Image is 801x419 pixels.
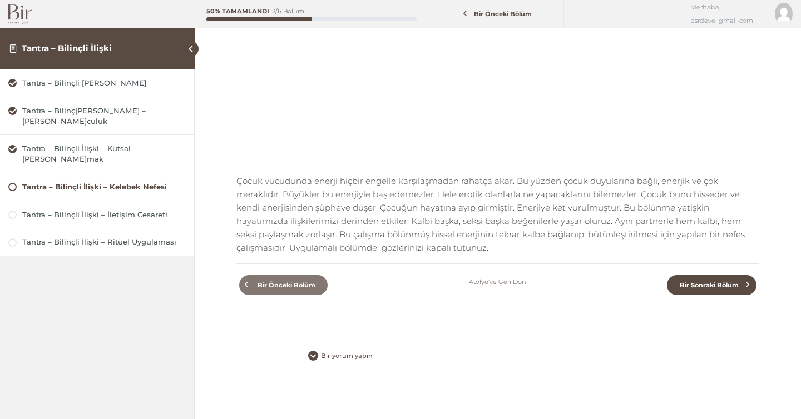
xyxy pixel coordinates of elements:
a: Tantra – Bilinçli İlişki – Ritüel Uygulaması [8,237,186,247]
span: Bir yorum yapın [318,352,379,360]
a: Atölye'ye Geri Dön [469,275,526,288]
div: 3/6 Bölüm [272,8,304,14]
span: Bir Sonraki Bölüm [673,281,745,289]
div: 50% Tamamlandı [206,8,269,14]
span: Merhaba, bsrdeveligmail-com! [690,1,767,27]
img: Bir Logo [8,4,32,24]
div: Tantra – Bilinçli İlişki – Ritüel Uygulaması [22,237,186,247]
p: Çocuk vücudunda enerji hiçbir engelle karşılaşmadan rahatça akar. Bu yüzden çocuk duyularına bağl... [236,174,759,255]
a: Bir Önceki Bölüm [239,275,328,296]
a: Tantra – Bilinçli İlişki – İletişim Cesareti [8,209,186,220]
div: Tantra – Bilinçli İlişki – Kutsal [PERSON_NAME]mak [22,143,186,164]
div: Tantra – Bilinç[PERSON_NAME] – [PERSON_NAME]culuk [22,106,186,127]
a: Tantra – Bilinçli İlişki – Kutsal [PERSON_NAME]mak [8,143,186,164]
a: Tantra – Bilinçli İlişki – Kelebek Nefesi [8,182,186,192]
a: Bir Sonraki Bölüm [667,275,756,296]
div: Tantra – Bilinçli İlişki – Kelebek Nefesi [22,182,186,192]
a: Tantra – Bilinçli [PERSON_NAME] [8,78,186,88]
span: Bir Önceki Bölüm [251,281,322,289]
div: Tantra – Bilinçli İlişki – İletişim Cesareti [22,209,186,220]
div: Tantra – Bilinçli [PERSON_NAME] [22,78,186,88]
span: Bir Önceki Bölüm [468,10,538,18]
a: Tantra – Bilinç[PERSON_NAME] – [PERSON_NAME]culuk [8,106,186,127]
a: Bir Önceki Bölüm [440,4,561,24]
a: Tantra – Bilinçli İlişki [22,43,112,53]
